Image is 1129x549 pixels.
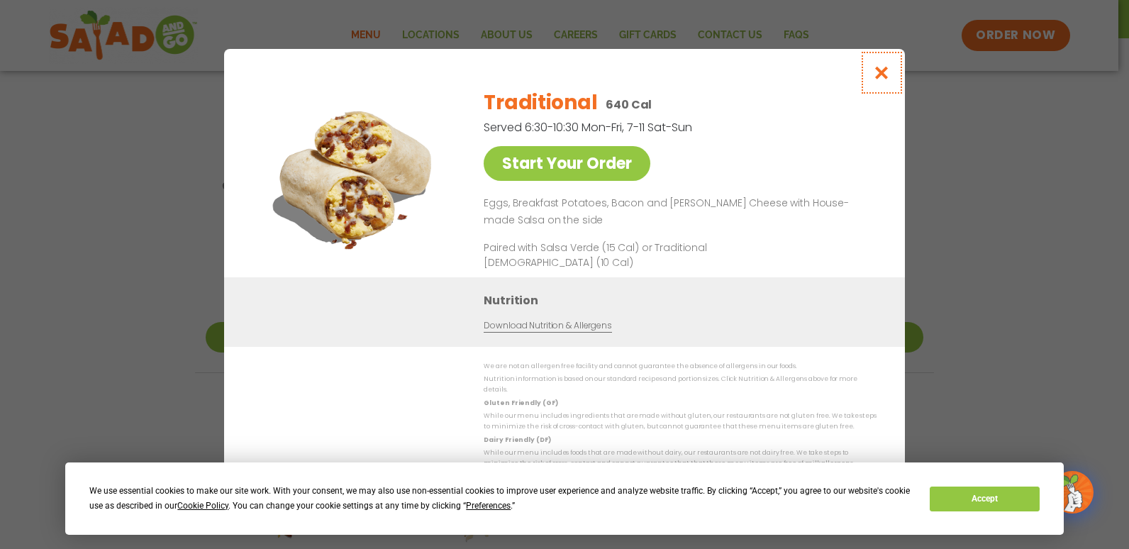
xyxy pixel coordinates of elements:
img: Featured product photo for Traditional [256,77,455,277]
span: Cookie Policy [177,501,228,511]
button: Close modal [859,49,905,96]
span: Preferences [466,501,511,511]
div: Cookie Consent Prompt [65,462,1064,535]
h3: Nutrition [484,292,884,309]
a: Download Nutrition & Allergens [484,319,611,333]
p: Nutrition information is based on our standard recipes and portion sizes. Click Nutrition & Aller... [484,374,877,396]
img: wpChatIcon [1052,472,1092,512]
strong: Gluten Friendly (GF) [484,399,557,407]
h2: Traditional [484,88,597,118]
p: While our menu includes foods that are made without dairy, our restaurants are not dairy free. We... [484,448,877,470]
a: Start Your Order [484,146,650,181]
p: Paired with Salsa Verde (15 Cal) or Traditional [DEMOGRAPHIC_DATA] (10 Cal) [484,240,746,270]
div: We use essential cookies to make our site work. With your consent, we may also use non-essential ... [89,484,913,514]
p: Eggs, Breakfast Potatoes, Bacon and [PERSON_NAME] Cheese with House-made Salsa on the side [484,195,871,229]
p: Served 6:30-10:30 Mon-Fri, 7-11 Sat-Sun [484,118,803,136]
p: 640 Cal [606,96,652,113]
strong: Dairy Friendly (DF) [484,436,550,444]
button: Accept [930,487,1039,511]
p: We are not an allergen free facility and cannot guarantee the absence of allergens in our foods. [484,361,877,372]
p: While our menu includes ingredients that are made without gluten, our restaurants are not gluten ... [484,411,877,433]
